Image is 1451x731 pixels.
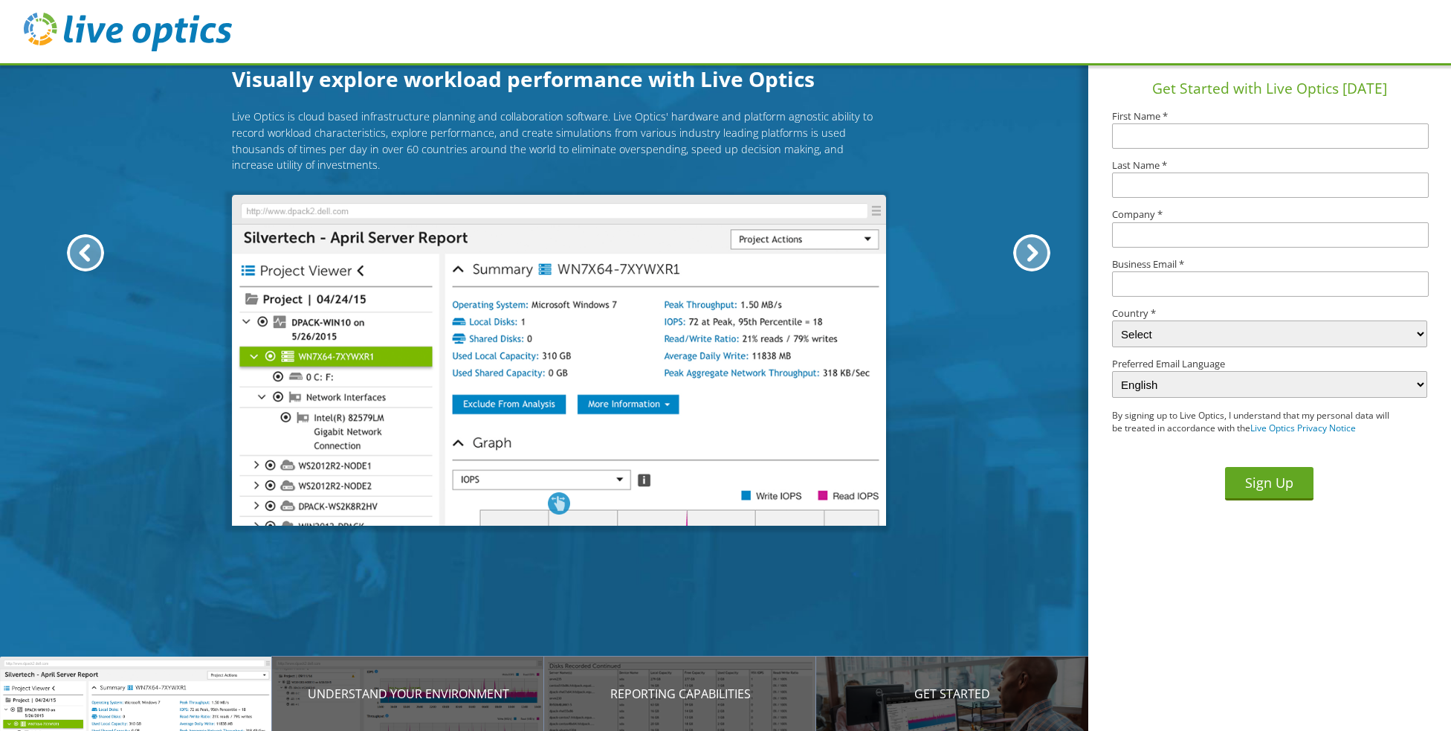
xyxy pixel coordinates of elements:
[1094,78,1445,100] h1: Get Started with Live Optics [DATE]
[544,685,816,703] p: Reporting Capabilities
[232,195,886,526] img: Introducing Live Optics
[1112,260,1428,269] label: Business Email *
[232,109,886,173] p: Live Optics is cloud based infrastructure planning and collaboration software. Live Optics' hardw...
[1112,210,1428,219] label: Company *
[816,685,1088,703] p: Get Started
[1112,161,1428,170] label: Last Name *
[1112,309,1428,318] label: Country *
[272,685,544,703] p: Understand your environment
[1225,467,1313,500] button: Sign Up
[1250,422,1356,434] a: Live Optics Privacy Notice
[1112,410,1396,435] p: By signing up to Live Optics, I understand that my personal data will be treated in accordance wi...
[24,13,232,51] img: live_optics_svg.svg
[1112,112,1428,121] label: First Name *
[1112,359,1428,369] label: Preferred Email Language
[232,63,886,94] h1: Visually explore workload performance with Live Optics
